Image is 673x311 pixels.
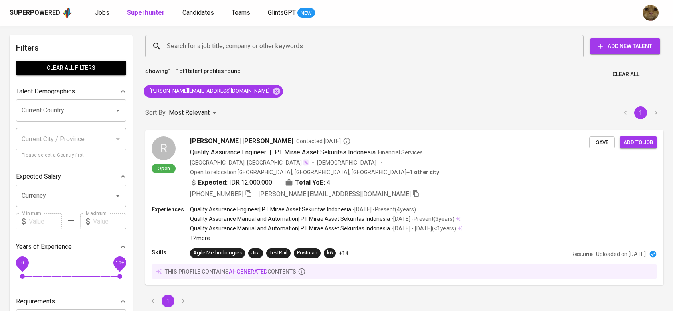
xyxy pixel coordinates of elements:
span: GlintsGPT [268,9,296,16]
p: Requirements [16,297,55,306]
p: Experiences [152,205,190,213]
div: [PERSON_NAME][EMAIL_ADDRESS][DOMAIN_NAME] [144,85,283,98]
p: Sort By [145,108,166,118]
button: Clear All filters [16,61,126,75]
p: Please select a Country first [22,152,121,159]
div: Talent Demographics [16,83,126,99]
div: Expected Salary [16,169,126,185]
b: 1 - 1 [168,68,179,74]
a: Superhunter [127,8,166,18]
a: GlintsGPT NEW [268,8,315,18]
span: Jobs [95,9,109,16]
div: [GEOGRAPHIC_DATA], [GEOGRAPHIC_DATA] [190,159,309,167]
span: Add New Talent [596,41,654,51]
p: Open to relocation : [GEOGRAPHIC_DATA], [GEOGRAPHIC_DATA], [GEOGRAPHIC_DATA] [190,168,439,176]
input: Value [93,213,126,229]
div: TestRail [269,249,287,257]
svg: By Batam recruiter [343,137,351,145]
span: [DEMOGRAPHIC_DATA] [317,159,378,167]
span: 4 [327,178,330,187]
p: Talent Demographics [16,87,75,96]
a: Candidates [182,8,216,18]
div: Jira [251,249,260,257]
span: 0 [21,260,24,266]
span: Add to job [624,138,653,147]
p: Expected Salary [16,172,61,181]
div: Postman [297,249,317,257]
p: Showing of talent profiles found [145,67,241,82]
img: ec6c0910-f960-4a00-a8f8-c5744e41279e.jpg [643,5,659,21]
img: app logo [62,7,73,19]
nav: pagination navigation [618,106,663,119]
button: Save [589,136,615,149]
span: 10+ [115,260,124,266]
span: Clear All filters [22,63,120,73]
p: +18 [339,249,348,257]
a: ROpen[PERSON_NAME] [PERSON_NAME]Contacted [DATE]Quality Assurance Engineer|PT Mirae Asset Sekurit... [145,130,663,285]
b: Bandung [406,169,439,175]
span: AI-generated [229,268,267,275]
div: Superpowered [10,8,60,18]
span: [PERSON_NAME][EMAIL_ADDRESS][DOMAIN_NAME] [144,87,275,95]
button: page 1 [162,295,174,307]
span: Financial Services [378,149,423,155]
span: [PHONE_NUMBER] [190,190,243,198]
button: Open [112,190,123,201]
span: NEW [297,9,315,17]
p: this profile contains contents [165,268,296,276]
div: Years of Experience [16,239,126,255]
p: Skills [152,248,190,256]
span: Save [593,138,611,147]
b: 1 [185,68,188,74]
a: Superpoweredapp logo [10,7,73,19]
b: Expected: [198,178,228,187]
div: Requirements [16,293,126,309]
button: Open [112,105,123,116]
p: Years of Experience [16,242,72,252]
img: magic_wand.svg [303,159,309,166]
div: R [152,136,176,160]
button: Add to job [620,136,657,149]
span: Contacted [DATE] [296,137,351,145]
p: Most Relevant [169,108,210,118]
p: Quality Assurance Engineer | PT Mirae Asset Sekuritas Indonesia [190,205,351,213]
h6: Filters [16,41,126,54]
div: Agile Methodologies [193,249,242,257]
p: • [DATE] - Present ( 3 years ) [390,215,455,223]
span: PT Mirae Asset Sekuritas Indonesia [275,148,376,156]
nav: pagination navigation [145,295,191,307]
button: Add New Talent [590,38,660,54]
span: [PERSON_NAME] [PERSON_NAME] [190,136,293,146]
a: Jobs [95,8,111,18]
p: Resume [571,250,593,258]
a: Teams [232,8,252,18]
span: [PERSON_NAME][EMAIL_ADDRESS][DOMAIN_NAME] [259,190,411,198]
span: Clear All [612,69,639,79]
div: IDR 12.000.000 [190,178,272,187]
b: Superhunter [127,9,165,16]
input: Value [29,213,62,229]
p: Quality Assurance Manual and Automation | PT Mirae Asset Sekuritas Indonesia [190,224,390,232]
p: +2 more ... [190,234,462,242]
button: page 1 [634,106,647,119]
p: • [DATE] - Present ( 4 years ) [351,205,416,213]
b: Total YoE: [295,178,325,187]
span: Teams [232,9,250,16]
p: Uploaded on [DATE] [596,250,646,258]
span: Open [154,165,173,172]
span: | [269,148,271,157]
p: • [DATE] - [DATE] ( <1 years ) [390,224,456,232]
p: Quality Assurance Manual and Automation | PT Mirae Asset Sekuritas Indonesia [190,215,390,223]
button: Clear All [609,67,643,82]
span: Quality Assurance Engineer [190,148,266,156]
span: Candidates [182,9,214,16]
div: k6 [327,249,333,257]
div: Most Relevant [169,106,219,120]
